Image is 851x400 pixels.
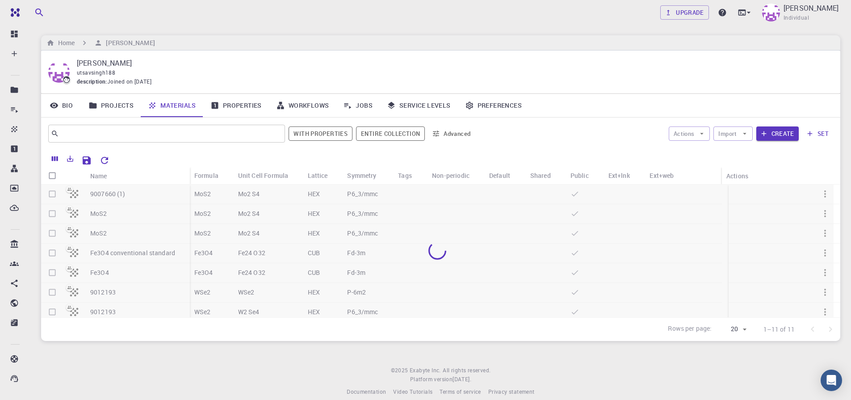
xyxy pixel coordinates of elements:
button: Export [63,152,78,166]
button: Import [713,126,752,141]
span: Documentation [347,388,386,395]
span: Terms of service [440,388,481,395]
div: Ext+lnk [608,167,630,184]
h6: Home [54,38,75,48]
div: Default [485,167,526,184]
button: Advanced [428,126,475,141]
span: Filter throughout whole library including sets (folders) [356,126,425,141]
button: Save Explorer Settings [78,152,96,169]
div: Lattice [303,167,343,184]
div: Ext+lnk [604,167,646,184]
div: Public [566,167,604,184]
span: Platform version [410,375,453,384]
button: Reset Explorer Settings [96,152,113,169]
a: Projects [81,94,141,117]
div: Shared [530,167,551,184]
h6: [PERSON_NAME] [102,38,155,48]
button: Entire collection [356,126,425,141]
button: Actions [669,126,710,141]
div: Tags [394,167,428,184]
span: utsavsingh188 [77,69,115,76]
span: Privacy statement [488,388,535,395]
a: Upgrade [660,5,709,20]
button: set [802,126,833,141]
span: [DATE] . [453,375,471,383]
div: Unit Cell Formula [234,167,303,184]
div: Shared [526,167,566,184]
p: 1–11 of 11 [763,325,795,334]
span: Exabyte Inc. [410,366,441,374]
div: Lattice [308,167,328,184]
a: Preferences [458,94,529,117]
span: Individual [784,13,809,22]
img: UTSAV SINGH [762,4,780,21]
div: Symmetry [343,167,394,184]
a: Privacy statement [488,387,535,396]
div: Formula [194,167,218,184]
img: logo [7,8,20,17]
div: Default [489,167,510,184]
nav: breadcrumb [45,38,157,48]
div: Unit Cell Formula [238,167,289,184]
a: Properties [203,94,269,117]
button: Columns [47,152,63,166]
div: Open Intercom Messenger [821,370,842,391]
span: © 2025 [391,366,410,375]
div: Name [86,167,190,185]
a: Jobs [336,94,380,117]
a: Documentation [347,387,386,396]
span: Joined on [DATE] [107,77,151,86]
span: description : [77,77,107,86]
a: Exabyte Inc. [410,366,441,375]
a: [DATE]. [453,375,471,384]
div: Name [90,167,107,185]
a: Terms of service [440,387,481,396]
div: Non-periodic [428,167,485,184]
div: Symmetry [347,167,376,184]
a: Bio [41,94,81,117]
div: Actions [722,167,834,185]
div: Actions [726,167,748,185]
button: Create [756,126,799,141]
div: Ext+web [650,167,674,184]
div: Public [570,167,589,184]
div: Icon [63,167,86,185]
p: Rows per page: [668,324,712,334]
div: Tags [398,167,412,184]
p: [PERSON_NAME] [784,3,838,13]
span: Video Tutorials [393,388,432,395]
a: Workflows [269,94,336,117]
a: Video Tutorials [393,387,432,396]
p: [PERSON_NAME] [77,58,826,68]
button: With properties [289,126,352,141]
div: Formula [190,167,234,184]
div: Non-periodic [432,167,470,184]
span: Show only materials with calculated properties [289,126,352,141]
span: All rights reserved. [443,366,490,375]
a: Materials [141,94,203,117]
div: 20 [716,323,749,336]
a: Service Levels [380,94,458,117]
div: Ext+web [645,167,690,184]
